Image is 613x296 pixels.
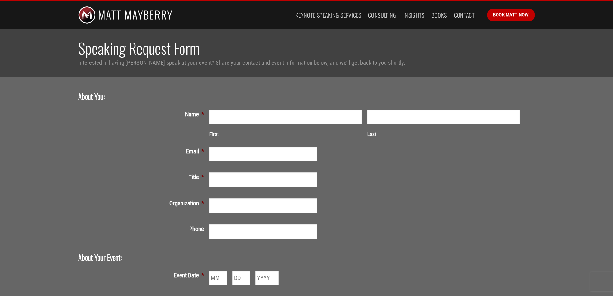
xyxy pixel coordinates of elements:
[255,271,279,285] input: YYYY
[432,9,447,21] a: Books
[209,271,227,285] input: MM
[78,110,209,119] label: Name
[78,253,525,263] h2: About Your Event:
[78,224,209,234] label: Phone
[368,9,396,21] a: Consulting
[404,9,424,21] a: Insights
[78,198,209,208] label: Organization
[493,11,529,19] span: Book Matt Now
[295,9,361,21] a: Keynote Speaking Services
[78,271,209,280] label: Event Date
[78,37,200,59] span: Speaking Request Form
[209,131,362,138] label: First
[487,9,535,21] a: Book Matt Now
[78,92,525,101] h2: About You:
[367,131,520,138] label: Last
[78,58,535,67] p: Interested in having [PERSON_NAME] speak at your event? Share your contact and event information ...
[78,1,172,29] img: Matt Mayberry
[78,172,209,182] label: Title
[232,271,250,285] input: DD
[78,147,209,156] label: Email
[454,9,475,21] a: Contact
